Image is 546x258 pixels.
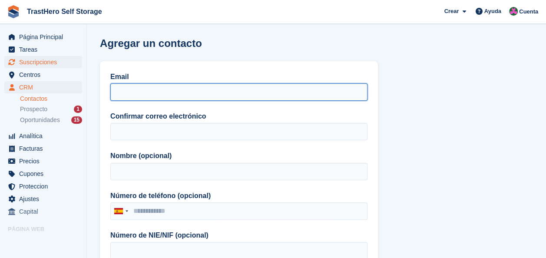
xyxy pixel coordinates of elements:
[110,191,367,201] label: Número de teléfono (opcional)
[71,116,82,124] div: 15
[19,180,71,192] span: Proteccion
[4,56,82,68] a: menu
[484,7,501,16] span: Ayuda
[19,193,71,205] span: Ajustes
[19,205,71,218] span: Capital
[519,7,538,16] span: Cuenta
[111,203,131,219] div: Spain (España): +34
[4,81,82,93] a: menu
[110,151,367,161] label: Nombre (opcional)
[4,142,82,155] a: menu
[4,155,82,167] a: menu
[4,31,82,43] a: menu
[19,130,71,142] span: Analítica
[509,7,518,16] img: Marua Grioui
[72,237,82,247] a: Vista previa de la tienda
[19,155,71,167] span: Precios
[19,43,71,56] span: Tareas
[4,180,82,192] a: menu
[19,56,71,68] span: Suscripciones
[23,4,106,19] a: TrastHero Self Storage
[4,193,82,205] a: menu
[444,7,459,16] span: Crear
[4,236,82,248] a: menú
[19,69,71,81] span: Centros
[110,72,367,82] label: Email
[74,106,82,113] div: 1
[4,205,82,218] a: menu
[4,69,82,81] a: menu
[20,95,82,103] a: Contactos
[7,5,20,18] img: stora-icon-8386f47178a22dfd0bd8f6a31ec36ba5ce8667c1dd55bd0f319d3a0aa187defe.svg
[20,105,47,113] span: Prospecto
[19,31,71,43] span: Página Principal
[20,116,60,124] span: Oportunidades
[110,230,367,241] label: Número de NIE/NIF (opcional)
[20,116,82,125] a: Oportunidades 15
[4,43,82,56] a: menu
[4,130,82,142] a: menu
[8,225,86,234] span: Página web
[100,37,202,49] h1: Agregar un contacto
[19,81,71,93] span: CRM
[19,142,71,155] span: Facturas
[4,168,82,180] a: menu
[20,105,82,114] a: Prospecto 1
[110,111,367,122] label: Confirmar correo electrónico
[19,236,71,248] span: página web
[19,168,71,180] span: Cupones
